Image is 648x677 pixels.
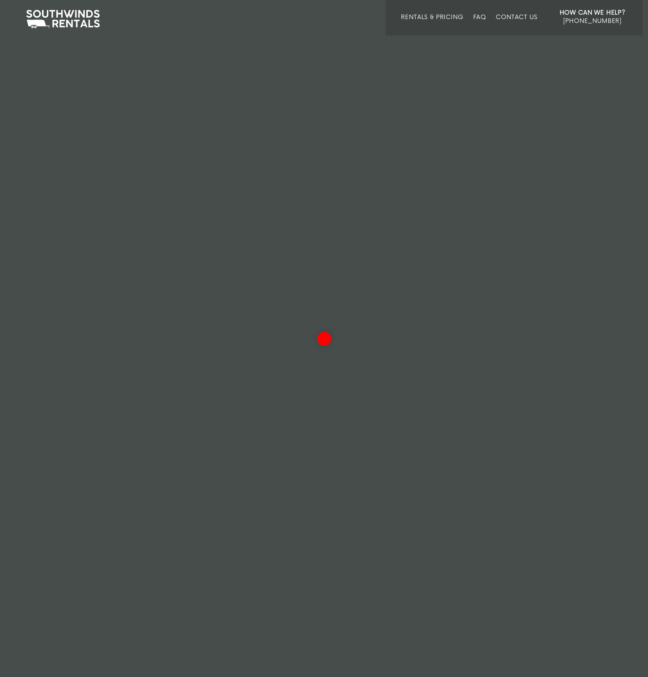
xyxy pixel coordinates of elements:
a: Contact Us [496,14,537,35]
a: FAQ [473,14,486,35]
img: Southwinds Rentals Logo [23,8,103,30]
a: How Can We Help? [PHONE_NUMBER] [560,9,625,30]
span: [PHONE_NUMBER] [563,18,622,25]
strong: How Can We Help? [560,9,625,16]
a: Rentals & Pricing [401,14,463,35]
